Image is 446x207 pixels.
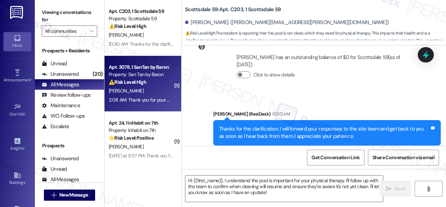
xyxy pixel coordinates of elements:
button: New Message [44,190,95,201]
div: [PERSON_NAME] (ResiDesk) [213,110,441,120]
b: Scottsdale 59: Apt. C203, 1 Scottsdale 59 [185,6,281,13]
textarea: Hi {{first_name}}, I understand the pool is important for your physical therapy. I'll follow up w... [185,176,383,202]
i:  [51,192,56,198]
div: Escalate [42,123,69,130]
img: ResiDesk Logo [10,6,24,19]
div: 10:30 AM [270,110,290,118]
div: Apt. 3078, 1 SanTan by Baron [109,64,173,71]
div: Unanswered [42,155,79,162]
i:  [386,186,391,192]
label: Click to show details [253,71,294,79]
div: Unanswered [42,71,79,78]
strong: ⚠️ Risk Level: High [109,79,146,85]
div: Prospects + Residents [35,47,104,54]
strong: 🌟 Risk Level: Positive [109,135,154,141]
div: All Messages [42,81,79,88]
strong: ⚠️ Risk Level: High [109,23,146,29]
i:  [90,28,93,34]
div: Prospects [35,142,104,149]
strong: ⚠️ Risk Level: High [185,30,215,36]
div: WO Follow-ups [42,112,85,120]
input: All communities [45,25,86,37]
span: Get Conversation Link [312,154,360,161]
div: Unread [42,60,67,67]
button: Share Conversation via email [368,150,439,165]
span: Send [394,185,405,192]
a: Site Visit • [3,101,31,120]
span: Share Conversation via email [372,154,435,161]
div: Apt. C203, 1 Scottsdale 59 [109,8,173,15]
label: Viewing conversations for [42,7,97,25]
span: [PERSON_NAME] [109,143,144,150]
div: Property: Inhabit on 7th [109,127,173,134]
span: [PERSON_NAME] [109,32,144,38]
div: 10:30 AM: Thanks for the clarification. I will forward your responses to the site team and get ba... [109,41,441,47]
div: Property: Scottsdale 59 [109,15,173,22]
div: Maintenance [42,102,80,109]
div: All Messages [42,176,79,183]
div: Unread [42,165,67,173]
div: [PERSON_NAME]. ([PERSON_NAME][EMAIL_ADDRESS][PERSON_NAME][DOMAIN_NAME]) [185,19,389,26]
span: New Message [59,191,88,199]
span: : The resident is reporting that the pool is not clean, which they need for physical therapy. Thi... [185,30,446,52]
i:  [426,186,431,192]
span: • [31,76,32,81]
div: (20) [91,69,104,80]
div: [PERSON_NAME] has an outstanding balance of $0 for Scottsdale 59 (as of [DATE]) [237,54,414,69]
div: Apt. 24, 1 inHabit on 7th [109,119,173,127]
button: Send [380,181,411,197]
span: • [25,111,26,116]
a: Buildings [3,169,31,188]
div: Property: San Tan by Baron [109,71,173,78]
span: • [24,145,25,150]
div: Thanks for the clarification. I will forward your responses to the site team and get back to you ... [219,125,430,140]
button: Get Conversation Link [307,150,364,165]
div: Review follow-ups [42,91,91,99]
span: [PERSON_NAME] [109,88,144,94]
a: Inbox [3,32,31,51]
a: Insights • [3,135,31,154]
div: Tagged as: [213,146,441,156]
